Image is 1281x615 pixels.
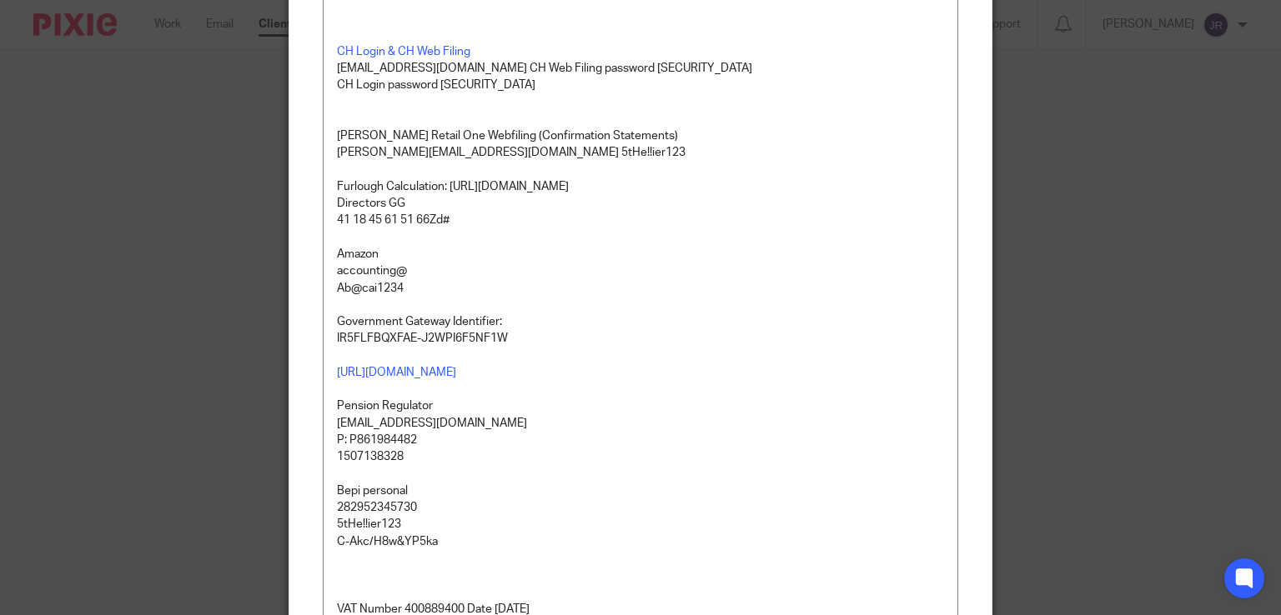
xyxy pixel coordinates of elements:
p: Pension Regulator [337,397,945,414]
p: accounting@ [337,262,945,279]
p: Government Gateway Identifier: IR5FLFBQXFAE-J2WPI6F5NF1W [337,313,945,347]
p: P: P861984482 [337,432,945,448]
a: CH Login & CH Web Filing [337,46,470,57]
p: 5tHe!!ier123 [337,516,945,532]
p: Amazon [337,246,945,262]
p: 282952345730 [337,499,945,516]
p: 1507138328 [337,448,945,465]
p: [EMAIL_ADDRESS][DOMAIN_NAME] [337,415,945,432]
a: [URL][DOMAIN_NAME] [337,367,456,378]
p: [EMAIL_ADDRESS][DOMAIN_NAME] CH Web Filing password [SECURITY_DATA] [337,60,945,77]
p: CH Login password [SECURITY_DATA] [337,77,945,93]
p: C-Akc/H8w&YP5ka [337,533,945,550]
p: [PERSON_NAME] Retail One Webfiling (Confirmation Statements) [337,127,945,144]
p: Bepi personal [337,482,945,499]
p: Directors GG 41 18 45 61 51 66 Zd# [337,195,945,229]
p: [PERSON_NAME][EMAIL_ADDRESS][DOMAIN_NAME] 5tHe!!ier123 [337,144,945,161]
p: Furlough Calculation: [URL][DOMAIN_NAME] [337,178,945,195]
p: Ab@cai1234 [337,280,945,297]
